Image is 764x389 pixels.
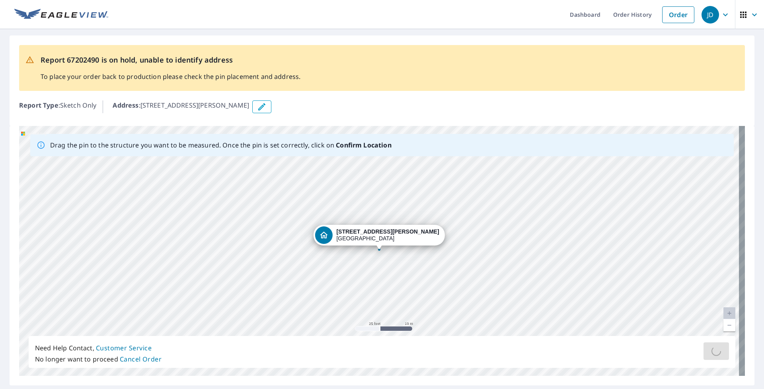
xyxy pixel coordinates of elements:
p: : Sketch Only [19,100,96,113]
p: Need Help Contact, [35,342,162,354]
div: JD [702,6,719,24]
b: Address [113,101,138,110]
button: Customer Service [96,342,152,354]
p: : [STREET_ADDRESS][PERSON_NAME] [113,100,249,113]
a: Current Level 20, Zoom In Disabled [723,307,735,319]
b: Report Type [19,101,58,110]
div: [GEOGRAPHIC_DATA] [336,228,439,242]
strong: [STREET_ADDRESS][PERSON_NAME] [336,228,439,235]
a: Current Level 20, Zoom Out [723,319,735,331]
button: Cancel Order [120,354,162,365]
a: Order [662,6,694,23]
p: Report 67202490 is on hold, unable to identify address [41,55,300,65]
p: Drag the pin to the structure you want to be measured. Once the pin is set correctly, click on [50,140,392,150]
b: Confirm Location [336,141,391,149]
p: No longer want to proceed [35,354,162,365]
img: EV Logo [14,9,108,21]
div: Dropped pin, building 1, Residential property, 3134 E McKellips Rd Unit 213 Mesa, AZ 85213 [313,225,444,250]
p: To place your order back to production please check the pin placement and address. [41,72,300,81]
